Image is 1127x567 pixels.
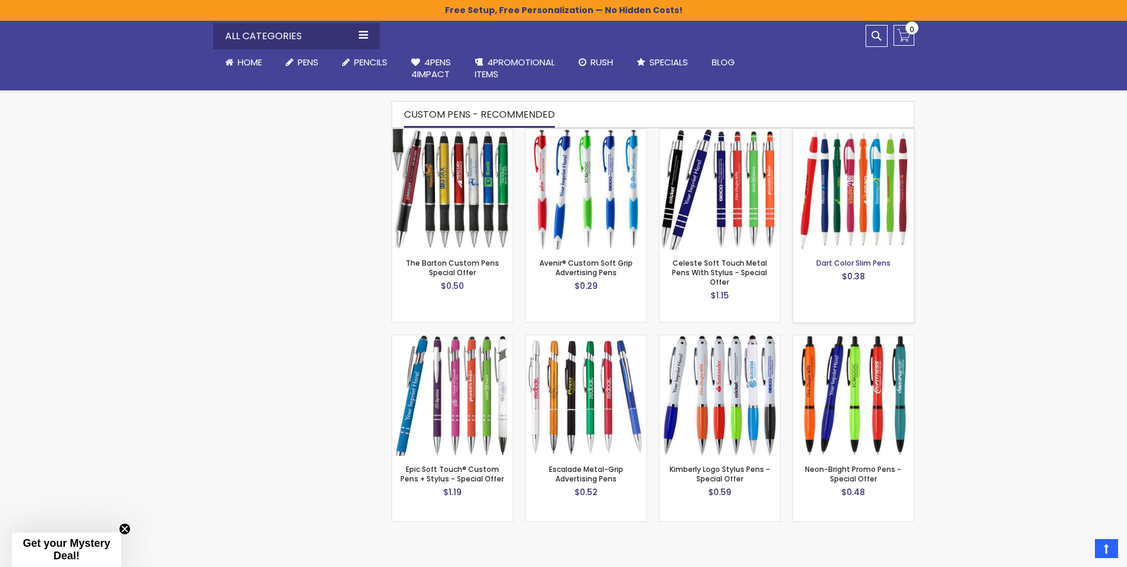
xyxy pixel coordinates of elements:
[574,486,598,498] span: $0.52
[708,486,731,498] span: $0.59
[659,335,780,456] img: Kimberly Logo Stylus Pens - Special Offer
[816,258,891,268] a: Dart Color Slim Pens
[526,335,646,456] img: Escalade Metal-Grip Advertising Pens
[549,464,623,484] a: Escalade Metal-Grip Advertising Pens
[475,56,555,80] span: 4PROMOTIONAL ITEMS
[591,56,613,68] span: Rush
[23,537,110,562] span: Get your Mystery Deal!
[659,335,780,345] a: Kimberly Logo Stylus Pens - Special Offer
[672,258,767,287] a: Celeste Soft Touch Metal Pens With Stylus - Special Offer
[213,49,274,75] a: Home
[400,464,504,484] a: Epic Soft Touch® Custom Pens + Stylus - Special Offer
[12,533,121,567] div: Get your Mystery Deal!Close teaser
[567,49,625,75] a: Rush
[406,258,499,278] a: The Barton Custom Pens Special Offer
[238,56,262,68] span: Home
[392,335,513,456] img: Epic Soft Touch® Custom Pens + Stylus - Special Offer
[712,56,735,68] span: Blog
[793,335,914,456] img: Neon-Bright Promo Pens - Special Offer
[119,523,131,535] button: Close teaser
[894,25,914,46] a: 0
[392,335,513,345] a: Epic Soft Touch® Custom Pens + Stylus - Special Offer
[526,128,646,138] a: Avenir® Custom Soft Grip Advertising Pens
[441,280,464,292] span: $0.50
[659,129,780,250] img: Celeste Soft Touch Metal Pens With Stylus - Special Offer
[700,49,747,75] a: Blog
[793,128,914,138] a: Dart Color slim Pens
[411,56,451,80] span: 4Pens 4impact
[443,486,462,498] span: $1.19
[711,289,729,301] span: $1.15
[354,56,387,68] span: Pencils
[574,280,598,292] span: $0.29
[649,56,688,68] span: Specials
[404,108,555,121] span: CUSTOM PENS - RECOMMENDED
[526,129,646,250] img: Avenir® Custom Soft Grip Advertising Pens
[463,49,567,88] a: 4PROMOTIONALITEMS
[841,486,865,498] span: $0.48
[213,23,380,49] div: All Categories
[539,258,633,278] a: Avenir® Custom Soft Grip Advertising Pens
[842,270,865,282] span: $0.38
[274,49,330,75] a: Pens
[1095,539,1118,558] a: Top
[298,56,318,68] span: Pens
[659,128,780,138] a: Celeste Soft Touch Metal Pens With Stylus - Special Offer
[910,24,914,35] span: 0
[793,129,914,250] img: Dart Color slim Pens
[526,335,646,345] a: Escalade Metal-Grip Advertising Pens
[805,464,901,484] a: Neon-Bright Promo Pens - Special Offer
[330,49,399,75] a: Pencils
[392,129,513,250] img: The Barton Custom Pens Special Offer
[793,335,914,345] a: Neon-Bright Promo Pens - Special Offer
[670,464,770,484] a: Kimberly Logo Stylus Pens - Special Offer
[392,128,513,138] a: The Barton Custom Pens Special Offer
[399,49,463,88] a: 4Pens4impact
[625,49,700,75] a: Specials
